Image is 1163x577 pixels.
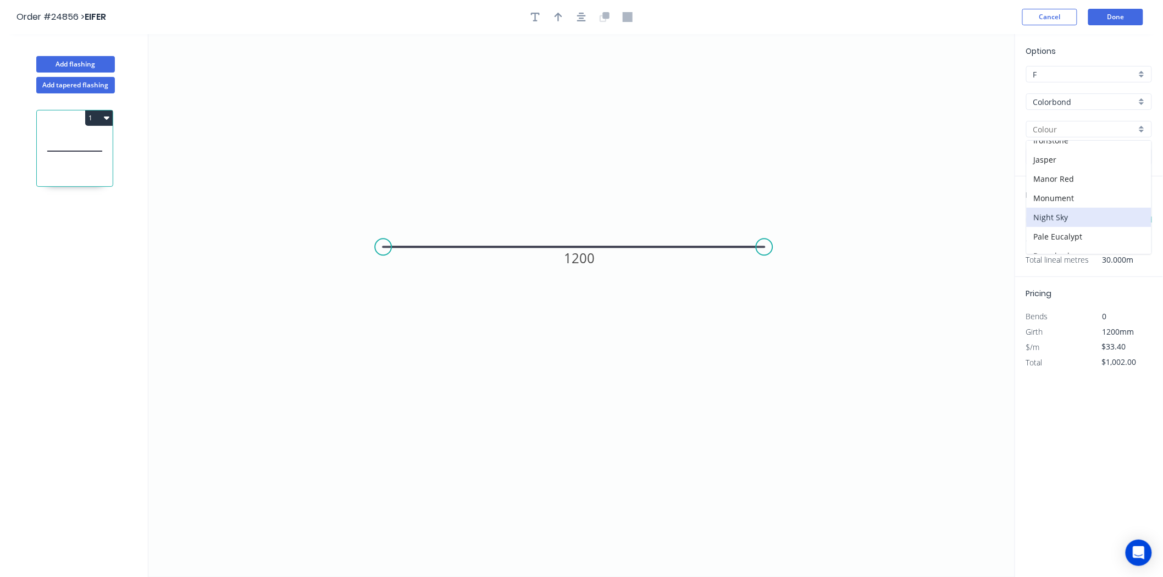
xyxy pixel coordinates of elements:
span: Bends [1026,311,1048,321]
svg: 0 [148,34,1015,577]
button: Add flashing [36,56,115,73]
span: Girth [1026,326,1043,337]
span: Order #24856 > [16,10,85,23]
button: Add tapered flashing [36,77,115,93]
span: EIFER [85,10,106,23]
input: Price level [1033,69,1136,80]
button: Done [1088,9,1143,25]
span: $/m [1026,342,1040,352]
button: 1 [85,110,113,126]
span: 1200mm [1103,326,1134,337]
input: Material [1033,96,1136,108]
span: Pricing [1026,288,1052,299]
span: 30.000m [1089,252,1134,268]
tspan: 1200 [564,249,595,267]
span: Options [1026,46,1056,57]
button: Cancel [1022,9,1077,25]
div: Manor Red [1027,169,1151,188]
div: Monument [1027,188,1151,208]
div: Paperbark [1027,246,1151,265]
div: Night Sky [1027,208,1151,227]
span: Total [1026,357,1043,368]
span: 0 [1103,311,1107,321]
div: Jasper [1027,150,1151,169]
span: Total lineal metres [1026,252,1089,268]
div: Open Intercom Messenger [1126,540,1152,566]
div: Pale Eucalypt [1027,227,1151,246]
div: Ironstone [1027,131,1151,150]
input: Colour [1033,124,1136,135]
